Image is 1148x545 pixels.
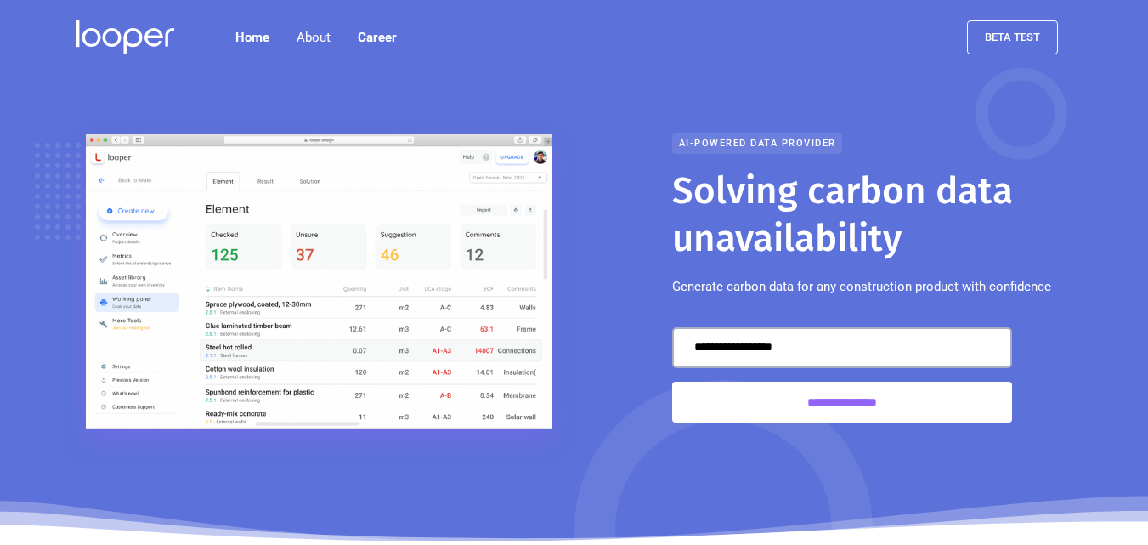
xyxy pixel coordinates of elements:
[283,20,344,54] div: About
[672,167,1072,263] h1: Solving carbon data unavailability
[672,133,842,154] div: AI-powered data provider
[672,276,1051,297] p: Generate carbon data for any construction product with confidence
[297,27,331,48] div: About
[222,20,283,54] a: Home
[344,20,410,54] a: Career
[672,327,1012,423] form: Email Form
[967,20,1058,54] a: beta test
